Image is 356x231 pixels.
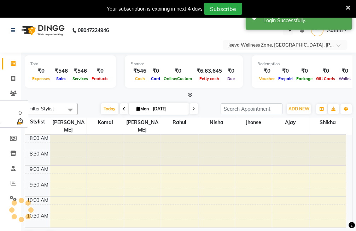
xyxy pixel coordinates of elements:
[198,118,235,127] span: Nisha
[130,61,237,67] div: Finance
[52,67,71,75] div: ₹546
[28,150,50,158] div: 8:30 AM
[54,76,68,81] span: Sales
[149,67,162,75] div: ₹0
[107,5,203,13] div: Your subscription is expiring in next 4 days
[28,135,50,142] div: 8:00 AM
[149,76,162,81] span: Card
[130,67,149,75] div: ₹546
[276,67,294,75] div: ₹0
[25,197,50,204] div: 10:00 AM
[263,17,346,24] div: Login Successfully.
[311,24,323,36] img: Admin
[87,118,124,127] span: komal
[29,106,54,111] span: Filter Stylist
[162,67,194,75] div: ₹0
[327,27,343,34] span: Admin
[204,3,242,15] button: Subscribe
[101,103,118,114] span: Today
[225,67,237,75] div: ₹0
[90,76,110,81] span: Products
[28,166,50,173] div: 9:00 AM
[294,67,314,75] div: ₹0
[25,118,50,126] div: Stylist
[18,20,66,40] img: logo
[198,76,221,81] span: Petty cash
[257,61,352,67] div: Redemption
[287,104,311,114] button: ADD NEW
[30,67,52,75] div: ₹0
[28,181,50,189] div: 9:30 AM
[16,117,24,126] img: wait_time.png
[194,67,225,75] div: ₹6,63,645
[337,76,352,81] span: Wallet
[226,76,237,81] span: Due
[161,118,198,127] span: Rahul
[50,118,87,134] span: [PERSON_NAME]
[133,76,147,81] span: Cash
[25,212,50,220] div: 10:30 AM
[162,76,194,81] span: Online/Custom
[257,67,276,75] div: ₹0
[16,108,24,117] div: 0
[30,61,110,67] div: Total
[71,67,90,75] div: ₹546
[294,76,314,81] span: Package
[135,106,151,111] span: Mon
[272,118,309,127] span: Ajay
[78,20,109,40] b: 08047224946
[71,76,90,81] span: Services
[337,67,352,75] div: ₹0
[276,76,294,81] span: Prepaid
[309,118,346,127] span: Shikha
[288,106,309,111] span: ADD NEW
[257,76,276,81] span: Voucher
[151,104,186,114] input: 2025-09-01
[314,76,337,81] span: Gift Cards
[30,76,52,81] span: Expenses
[90,67,110,75] div: ₹0
[235,118,272,127] span: Jhonse
[124,118,161,134] span: [PERSON_NAME]
[221,103,282,114] input: Search Appointment
[314,67,337,75] div: ₹0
